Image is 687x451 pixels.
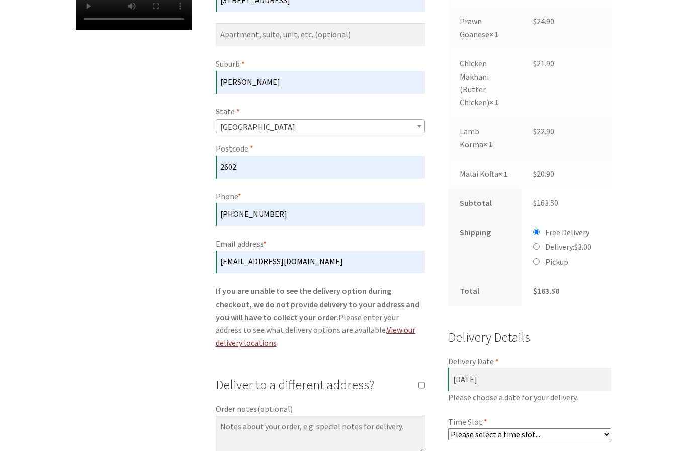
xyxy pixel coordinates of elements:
strong: × 1 [498,169,508,179]
bdi: 3.00 [574,242,591,252]
label: Order notes [216,403,425,416]
span: $ [533,286,537,296]
td: Prawn Goanese [448,7,522,49]
label: State [216,105,425,118]
span: $ [533,169,537,179]
bdi: 22.90 [533,126,554,136]
h3: Delivery Details [448,327,611,348]
label: Email address [216,238,425,251]
label: Postcode [216,142,425,156]
td: Lamb Korma [448,117,522,160]
strong: If you are unable to see the delivery option during checkout, we do not provide delivery to your ... [216,286,419,322]
span: $ [574,242,578,252]
th: Shipping [448,218,522,277]
bdi: 163.50 [533,286,559,296]
label: Pickup [545,257,568,267]
th: Total [448,277,522,306]
td: Malai Kofta [448,160,522,189]
label: Delivery: [545,242,591,252]
th: Subtotal [448,189,522,218]
bdi: 163.50 [533,198,558,208]
label: Free Delivery [545,227,589,237]
td: Chicken Makhani (Butter Chicken) [448,49,522,118]
span: (optional) [257,404,293,414]
strong: × 1 [489,29,499,39]
p: Please enter your address to see what delivery options are available. [216,285,425,350]
bdi: 24.90 [533,16,554,26]
span: $ [533,198,537,208]
label: Time Slot [448,416,611,429]
span: Deliver to a different address? [216,377,374,393]
strong: × 1 [483,139,493,149]
span: $ [533,126,537,136]
span: Australian Capital Territory [216,120,424,134]
label: Delivery Date [448,355,611,368]
a: View our delivery locations [216,325,415,348]
input: Deliver to a different address? [418,382,425,388]
span: $ [533,16,537,26]
bdi: 20.90 [533,169,554,179]
strong: × 1 [489,97,499,107]
span: $ [533,58,537,68]
span: State [216,119,425,133]
input: Apartment, suite, unit, etc. (optional) [216,23,425,46]
input: Select a delivery date [448,368,611,391]
label: Suburb [216,58,425,71]
label: Phone [216,190,425,203]
span: Please choose a date for your delivery. [448,391,611,404]
bdi: 21.90 [533,58,554,68]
